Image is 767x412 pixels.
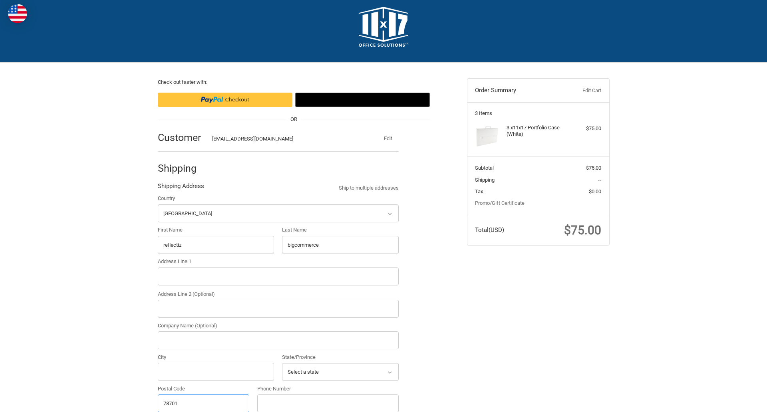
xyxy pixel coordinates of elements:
label: Company Name [158,322,399,330]
iframe: PayPal-paypal [158,93,292,107]
label: Postal Code [158,385,250,393]
a: Ship to multiple addresses [339,184,399,192]
button: Google Pay [295,93,430,107]
button: Edit [378,133,399,144]
span: Tax [475,188,483,194]
legend: Shipping Address [158,182,204,194]
h4: 3 x 11x17 Portfolio Case (White) [507,125,568,138]
small: (Optional) [193,291,215,297]
div: [EMAIL_ADDRESS][DOMAIN_NAME] [212,135,362,143]
span: $75.00 [586,165,601,171]
span: -- [598,177,601,183]
h2: Customer [158,131,205,144]
h3: Order Summary [475,87,562,95]
div: $75.00 [570,125,601,133]
a: Promo/Gift Certificate [475,200,525,206]
h2: Shipping [158,162,205,174]
img: duty and tax information for United States [8,4,27,23]
span: $0.00 [589,188,601,194]
img: 11x17.com [359,7,408,47]
small: (Optional) [195,323,217,329]
label: State/Province [282,353,399,361]
span: Total (USD) [475,226,504,234]
label: First Name [158,226,274,234]
span: Subtotal [475,165,494,171]
label: Phone Number [257,385,399,393]
a: Edit Cart [562,87,601,95]
h3: 3 Items [475,110,601,117]
label: Address Line 1 [158,257,399,265]
label: Country [158,194,399,202]
p: Check out faster with: [158,78,430,86]
span: $75.00 [564,223,601,237]
label: Last Name [282,226,399,234]
span: OR [286,115,301,123]
label: Address Line 2 [158,290,399,298]
span: Shipping [475,177,495,183]
label: City [158,353,274,361]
